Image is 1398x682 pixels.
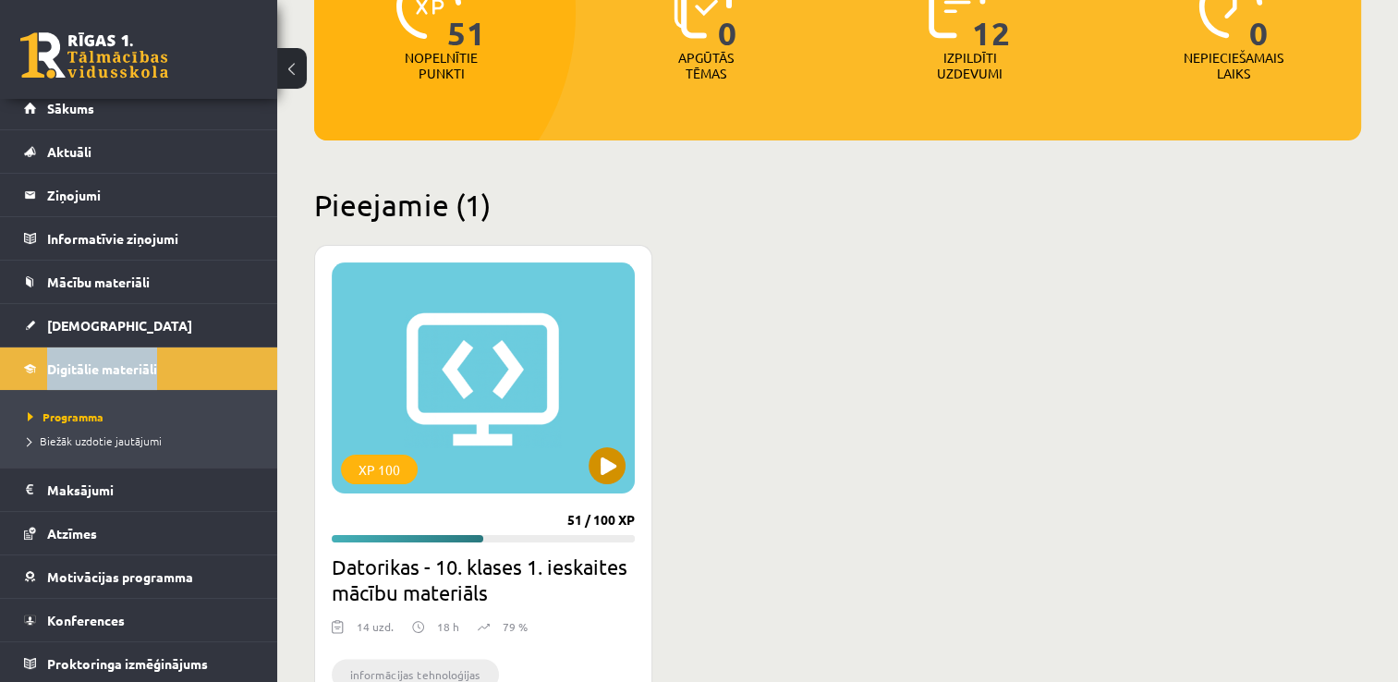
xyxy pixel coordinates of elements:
[24,347,254,390] a: Digitālie materiāli
[47,612,125,628] span: Konferences
[503,618,528,635] p: 79 %
[24,469,254,511] a: Maksājumi
[24,599,254,641] a: Konferences
[47,143,91,160] span: Aktuāli
[24,130,254,173] a: Aktuāli
[405,50,478,81] p: Nopelnītie punkti
[47,317,192,334] span: [DEMOGRAPHIC_DATA]
[437,618,459,635] p: 18 h
[357,618,394,646] div: 14 uzd.
[24,512,254,554] a: Atzīmes
[28,433,162,448] span: Biežāk uzdotie jautājumi
[1184,50,1283,81] p: Nepieciešamais laiks
[28,432,259,449] a: Biežāk uzdotie jautājumi
[24,217,254,260] a: Informatīvie ziņojumi
[47,568,193,585] span: Motivācijas programma
[47,360,157,377] span: Digitālie materiāli
[47,525,97,542] span: Atzīmes
[47,217,254,260] legend: Informatīvie ziņojumi
[314,187,1361,223] h2: Pieejamie (1)
[47,469,254,511] legend: Maksājumi
[24,87,254,129] a: Sākums
[20,32,168,79] a: Rīgas 1. Tālmācības vidusskola
[28,409,103,424] span: Programma
[24,555,254,598] a: Motivācijas programma
[47,174,254,216] legend: Ziņojumi
[47,655,208,672] span: Proktoringa izmēģinājums
[332,554,635,605] h2: Datorikas - 10. klases 1. ieskaites mācību materiāls
[670,50,742,81] p: Apgūtās tēmas
[47,274,150,290] span: Mācību materiāli
[933,50,1005,81] p: Izpildīti uzdevumi
[24,304,254,347] a: [DEMOGRAPHIC_DATA]
[28,408,259,425] a: Programma
[341,455,418,484] div: XP 100
[47,100,94,116] span: Sākums
[24,261,254,303] a: Mācību materiāli
[24,174,254,216] a: Ziņojumi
